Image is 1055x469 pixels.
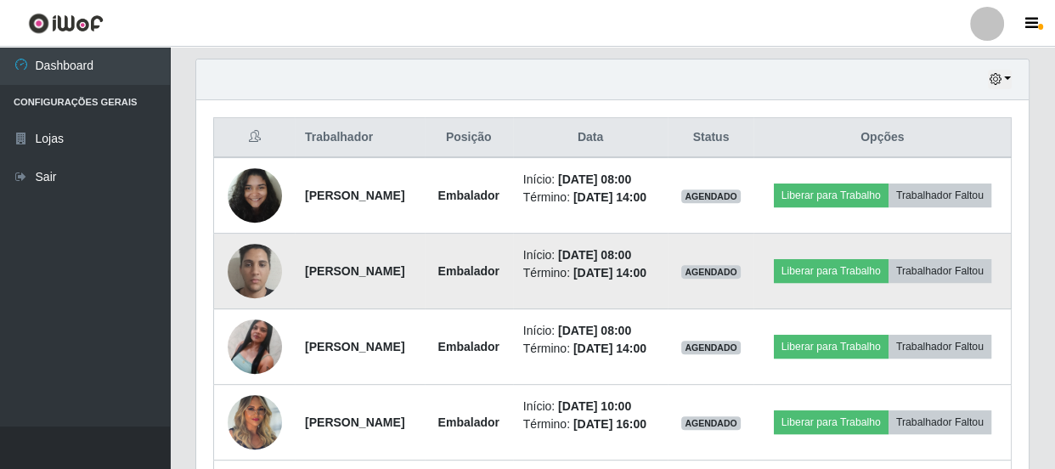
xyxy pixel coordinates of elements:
[774,335,889,359] button: Liberar para Trabalho
[573,266,646,280] time: [DATE] 14:00
[558,324,631,337] time: [DATE] 08:00
[523,171,658,189] li: Início:
[753,118,1011,158] th: Opções
[513,118,669,158] th: Data
[681,189,741,203] span: AGENDADO
[558,172,631,186] time: [DATE] 08:00
[558,248,631,262] time: [DATE] 08:00
[523,246,658,264] li: Início:
[573,417,646,431] time: [DATE] 16:00
[228,386,282,458] img: 1755882104624.jpeg
[774,259,889,283] button: Liberar para Trabalho
[438,415,499,429] strong: Embalador
[558,399,631,413] time: [DATE] 10:00
[228,159,282,231] img: 1756407512145.jpeg
[573,190,646,204] time: [DATE] 14:00
[425,118,513,158] th: Posição
[438,189,499,202] strong: Embalador
[774,410,889,434] button: Liberar para Trabalho
[573,342,646,355] time: [DATE] 14:00
[228,298,282,395] img: 1757073301466.jpeg
[523,322,658,340] li: Início:
[774,184,889,207] button: Liberar para Trabalho
[523,398,658,415] li: Início:
[523,415,658,433] li: Término:
[889,335,991,359] button: Trabalhador Faltou
[305,340,404,353] strong: [PERSON_NAME]
[889,184,991,207] button: Trabalhador Faltou
[681,341,741,354] span: AGENDADO
[681,265,741,279] span: AGENDADO
[668,118,753,158] th: Status
[889,410,991,434] button: Trabalhador Faltou
[295,118,425,158] th: Trabalhador
[523,189,658,206] li: Término:
[305,264,404,278] strong: [PERSON_NAME]
[438,264,499,278] strong: Embalador
[28,13,104,34] img: CoreUI Logo
[305,189,404,202] strong: [PERSON_NAME]
[523,264,658,282] li: Término:
[523,340,658,358] li: Término:
[681,416,741,430] span: AGENDADO
[305,415,404,429] strong: [PERSON_NAME]
[438,340,499,353] strong: Embalador
[228,209,282,332] img: 1756165895154.jpeg
[889,259,991,283] button: Trabalhador Faltou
